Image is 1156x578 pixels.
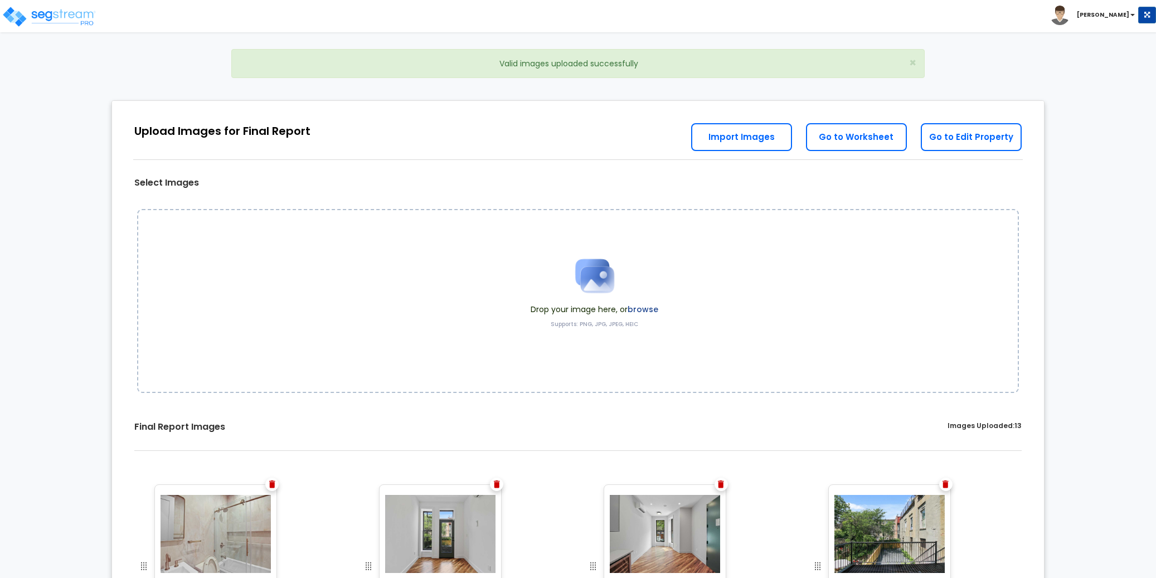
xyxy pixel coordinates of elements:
[134,177,199,190] label: Select Images
[134,123,310,139] div: Upload Images for Final Report
[948,421,1022,434] label: Images Uploaded:
[137,560,150,573] img: drag handle
[909,55,916,71] span: ×
[362,560,375,573] img: drag handle
[1014,421,1022,430] span: 13
[499,58,638,69] span: Valid images uploaded successfully
[494,480,500,488] img: Trash Icon
[718,480,724,488] img: Trash Icon
[1050,6,1070,25] img: avatar.png
[269,480,275,488] img: Trash Icon
[2,6,96,28] img: logo_pro_r.png
[921,123,1022,151] a: Go to Edit Property
[628,304,658,315] label: browse
[1077,11,1129,19] b: [PERSON_NAME]
[567,248,623,304] img: Upload Icon
[943,480,949,488] img: Trash Icon
[811,560,824,573] img: drag handle
[691,123,792,151] a: Import Images
[531,304,658,315] span: Drop your image here, or
[551,320,638,328] label: Supports: PNG, JPG, JPEG, HEIC
[806,123,907,151] a: Go to Worksheet
[909,57,916,69] button: Close
[586,560,600,573] img: drag handle
[134,421,225,434] label: Final Report Images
